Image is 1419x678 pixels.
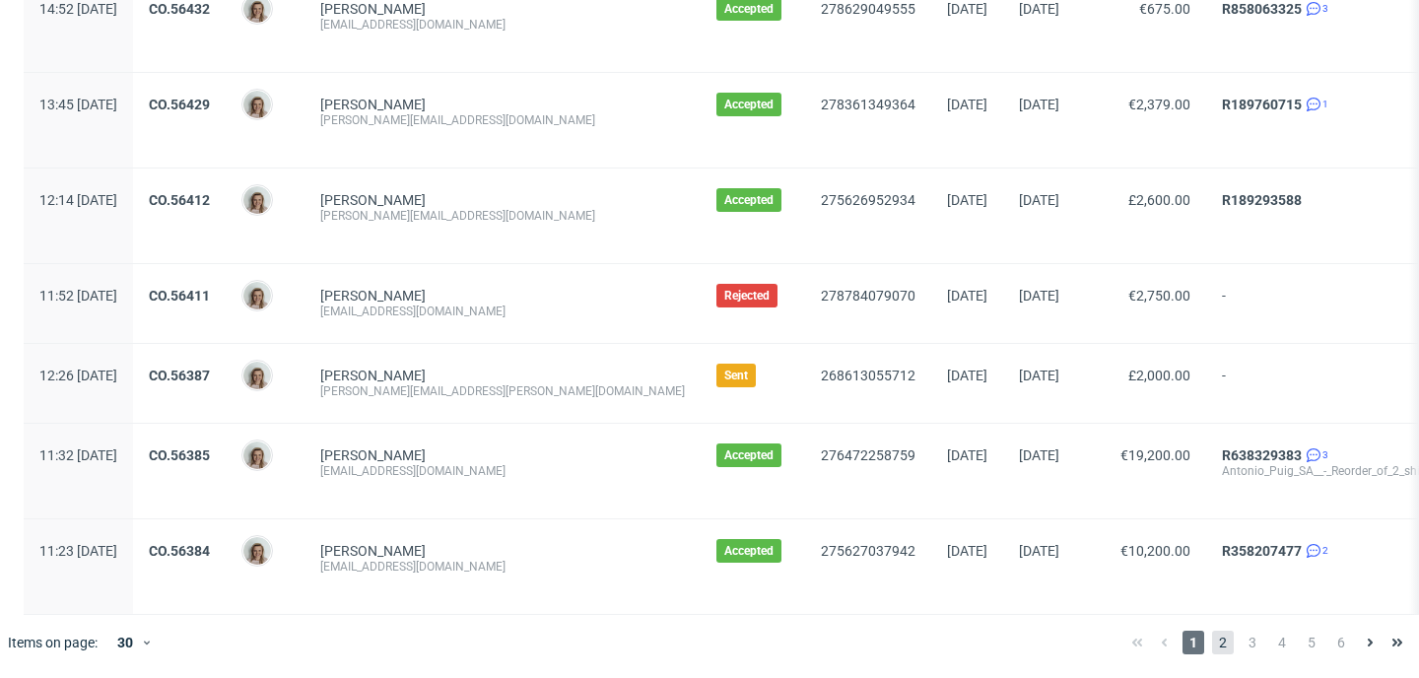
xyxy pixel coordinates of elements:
[1322,447,1328,463] span: 3
[320,1,426,17] a: [PERSON_NAME]
[1271,631,1293,654] span: 4
[947,1,987,17] span: [DATE]
[724,288,770,304] span: Rejected
[149,368,210,383] a: CO.56387
[39,368,117,383] span: 12:26 [DATE]
[1212,631,1234,654] span: 2
[149,543,210,559] a: CO.56384
[724,368,748,383] span: Sent
[8,633,98,652] span: Items on page:
[1128,368,1190,383] span: £2,000.00
[1222,1,1302,17] a: R858063325
[320,543,426,559] a: [PERSON_NAME]
[39,192,117,208] span: 12:14 [DATE]
[243,537,271,565] img: Monika Poźniak
[724,543,774,559] span: Accepted
[243,441,271,469] img: Monika Poźniak
[1120,543,1190,559] span: €10,200.00
[947,368,987,383] span: [DATE]
[39,543,117,559] span: 11:23 [DATE]
[1222,192,1302,208] a: R189293588
[1302,543,1328,559] a: 2
[320,208,685,224] div: [PERSON_NAME][EMAIL_ADDRESS][DOMAIN_NAME]
[1222,447,1302,463] a: R638329383
[1322,1,1328,17] span: 3
[243,282,271,309] img: Monika Poźniak
[821,97,915,112] a: 278361349364
[243,362,271,389] img: Monika Poźniak
[821,1,915,17] a: 278629049555
[821,368,915,383] a: 268613055712
[320,97,426,112] a: [PERSON_NAME]
[105,629,141,656] div: 30
[1322,97,1328,112] span: 1
[821,288,915,304] a: 278784079070
[320,447,426,463] a: [PERSON_NAME]
[1019,97,1059,112] span: [DATE]
[243,91,271,118] img: Monika Poźniak
[320,368,426,383] a: [PERSON_NAME]
[724,97,774,112] span: Accepted
[320,304,685,319] div: [EMAIL_ADDRESS][DOMAIN_NAME]
[243,186,271,214] img: Monika Poźniak
[724,192,774,208] span: Accepted
[1242,631,1263,654] span: 3
[1019,192,1059,208] span: [DATE]
[320,288,426,304] a: [PERSON_NAME]
[947,447,987,463] span: [DATE]
[39,1,117,17] span: 14:52 [DATE]
[1322,543,1328,559] span: 2
[149,288,210,304] a: CO.56411
[1128,192,1190,208] span: £2,600.00
[320,17,685,33] div: [EMAIL_ADDRESS][DOMAIN_NAME]
[1222,543,1302,559] a: R358207477
[39,288,117,304] span: 11:52 [DATE]
[947,288,987,304] span: [DATE]
[320,559,685,575] div: [EMAIL_ADDRESS][DOMAIN_NAME]
[39,447,117,463] span: 11:32 [DATE]
[1019,447,1059,463] span: [DATE]
[1182,631,1204,654] span: 1
[821,192,915,208] a: 275626952934
[1222,97,1302,112] a: R189760715
[724,1,774,17] span: Accepted
[149,1,210,17] a: CO.56432
[1019,1,1059,17] span: [DATE]
[39,97,117,112] span: 13:45 [DATE]
[149,97,210,112] a: CO.56429
[1019,288,1059,304] span: [DATE]
[1302,447,1328,463] a: 3
[821,543,915,559] a: 275627037942
[724,447,774,463] span: Accepted
[320,192,426,208] a: [PERSON_NAME]
[1120,447,1190,463] span: €19,200.00
[821,447,915,463] a: 276472258759
[1330,631,1352,654] span: 6
[149,192,210,208] a: CO.56412
[320,112,685,128] div: [PERSON_NAME][EMAIL_ADDRESS][DOMAIN_NAME]
[149,447,210,463] a: CO.56385
[1128,288,1190,304] span: €2,750.00
[947,192,987,208] span: [DATE]
[1302,97,1328,112] a: 1
[1128,97,1190,112] span: €2,379.00
[320,383,685,399] div: [PERSON_NAME][EMAIL_ADDRESS][PERSON_NAME][DOMAIN_NAME]
[947,543,987,559] span: [DATE]
[1139,1,1190,17] span: €675.00
[1301,631,1322,654] span: 5
[320,463,685,479] div: [EMAIL_ADDRESS][DOMAIN_NAME]
[947,97,987,112] span: [DATE]
[1019,543,1059,559] span: [DATE]
[1302,1,1328,17] a: 3
[1019,368,1059,383] span: [DATE]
